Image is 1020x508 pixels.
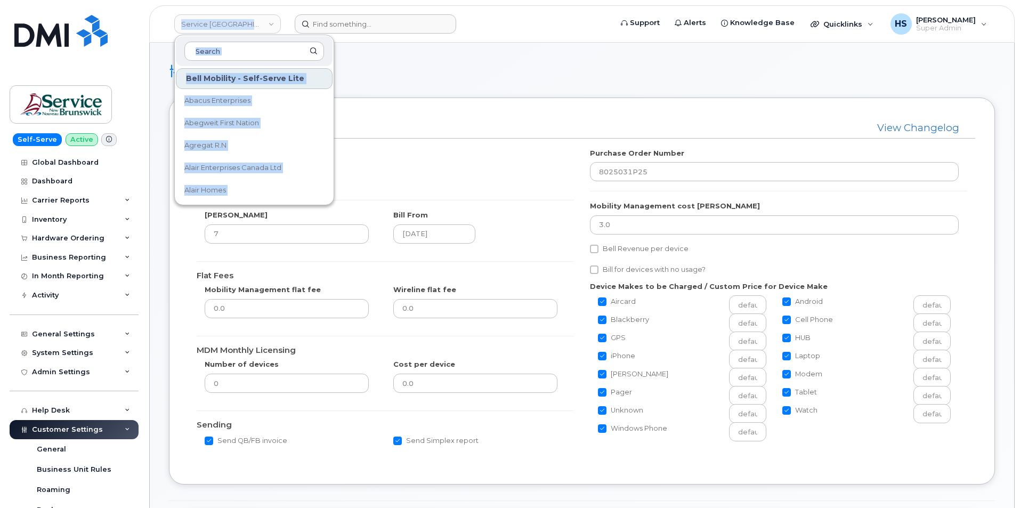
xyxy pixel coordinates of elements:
a: Agregat R.N [176,135,333,156]
label: Device Makes to be Charged / Custom Price for Device Make [590,281,828,292]
input: Watch [913,404,951,423]
input: Blackberry [729,313,766,333]
input: Tablet [782,388,791,397]
a: Abegweit First Nation [176,112,333,134]
h1: Billing Settings [169,62,995,80]
input: Aircard [598,297,606,306]
h4: MDM Monthly Licensing [197,346,574,355]
label: Bill From [393,210,428,220]
input: Tablet [913,386,951,405]
span: Alair Homes [184,185,226,196]
label: Send Simplex report [393,434,479,447]
input: Send Simplex report [393,437,402,445]
input: Cell Phone [782,316,791,324]
label: [PERSON_NAME] [205,210,268,220]
input: iPhone [729,350,766,369]
input: Windows Phone [598,424,606,433]
label: Bill for devices with no usage? [590,263,706,276]
a: Alair Homes [176,180,333,201]
label: Mobility Management cost [PERSON_NAME] [590,201,760,211]
label: Android [782,295,823,308]
label: Tablet [782,386,817,399]
label: Wireline flat fee [393,285,456,295]
label: Cost per device [393,359,455,369]
input: Bill for devices with no usage? [590,265,598,274]
input: GPS [598,334,606,342]
label: [PERSON_NAME] [598,368,668,381]
label: Unknown [598,404,643,417]
input: Aircard [729,295,766,315]
h3: General Billing [197,120,635,134]
input: Watch [782,406,791,415]
label: iPhone [598,350,635,362]
input: Android [782,297,791,306]
input: Bell Revenue per device [590,245,598,253]
span: Abacus Enterprises [184,95,250,106]
a: Alair Enterprises Canada Ltd [176,157,333,179]
label: Mobility Management flat fee [205,285,321,295]
span: Agregat R.N [184,140,226,151]
input: iPhone [598,352,606,360]
h4: Sending [197,421,574,430]
input: Unknown [598,406,606,415]
input: Laptop [913,350,951,369]
label: Laptop [782,350,820,362]
a: View Changelog [877,122,959,134]
input: HUB [913,332,951,351]
input: Unknown [729,404,766,423]
label: Pager [598,386,632,399]
input: Android [913,295,951,315]
label: Bell Revenue per device [590,243,689,255]
label: Watch [782,404,817,417]
span: Abegweit First Nation [184,118,259,128]
input: GPS [729,332,766,351]
input: HUB [782,334,791,342]
input: Pager [598,388,606,397]
h4: Flat Fees [197,271,574,280]
label: HUB [782,332,811,344]
label: Modem [782,368,822,381]
label: Cell Phone [782,313,833,326]
div: Bell Mobility - Self-Serve Lite [176,68,333,89]
input: Cell Phone [913,313,951,333]
input: [PERSON_NAME] [729,368,766,387]
input: [PERSON_NAME] [598,370,606,378]
label: Blackberry [598,313,649,326]
input: Modem [913,368,951,387]
input: Pager [729,386,766,405]
label: GPS [598,332,626,344]
label: Windows Phone [598,422,667,435]
label: Send QB/FB invoice [205,434,287,447]
input: Search [184,42,324,61]
input: Laptop [782,352,791,360]
input: Modem [782,370,791,378]
input: Windows Phone [729,422,766,441]
a: Abacus Enterprises [176,90,333,111]
span: Alair Enterprises Canada Ltd [184,163,281,173]
label: Aircard [598,295,636,308]
label: Purchase Order Number [590,148,684,158]
input: Send QB/FB invoice [205,437,213,445]
label: Number of devices [205,359,279,369]
input: Blackberry [598,316,606,324]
